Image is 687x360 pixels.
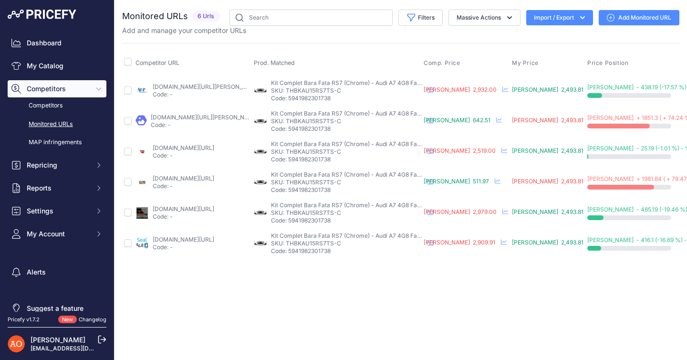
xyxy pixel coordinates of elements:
button: Repricing [8,157,106,174]
button: Import / Export [526,10,593,25]
a: [DOMAIN_NAME][URL] [153,205,214,212]
button: Massive Actions [448,10,520,26]
a: [DOMAIN_NAME][URL] [153,144,214,151]
span: [PERSON_NAME] 2,493.81 [512,178,583,185]
span: New [58,316,77,324]
span: [PERSON_NAME] 2,519.00 [424,147,496,154]
span: Repricing [27,160,89,170]
p: SKU: THBKAU15RS7TS-C [271,209,424,217]
p: SKU: THBKAU15RS7TS-C [271,117,424,125]
img: Pricefy Logo [8,10,76,19]
button: Filters [398,10,443,26]
div: Pricefy v1.7.2 [8,316,40,324]
a: My Catalog [8,57,106,74]
p: SKU: THBKAU15RS7TS-C [271,87,424,95]
span: [PERSON_NAME] 2,493.81 [512,239,583,246]
span: [PERSON_NAME] 2,493.81 [512,86,583,93]
p: Code: - [153,244,214,251]
a: Suggest a feature [8,300,106,317]
a: Monitored URLs [8,116,106,133]
p: Code: 5941982301738 [271,95,424,102]
p: SKU: THBKAU15RS7TS-C [271,240,424,247]
span: Prod. Matched [254,59,295,66]
a: Changelog [79,316,106,323]
a: [DOMAIN_NAME][URL] [153,175,214,182]
nav: Sidebar [8,34,106,317]
span: [PERSON_NAME] 2,979.00 [424,208,497,215]
span: Reports [27,183,89,193]
a: Dashboard [8,34,106,52]
p: Code: - [153,152,214,159]
span: Kit Complet Bara Fata RS7 (Chrome) - Audi A7 4G8 Facelift 2015+ [271,140,448,148]
p: Code: - [153,182,214,190]
span: Settings [27,206,89,216]
span: My Account [27,229,89,239]
span: [PERSON_NAME] 2,493.81 [512,208,583,215]
button: Comp. Price [424,59,462,67]
span: [PERSON_NAME] 511.97 [424,178,489,185]
span: Kit Complet Bara Fata RS7 (Chrome) - Audi A7 4G8 Facelift 2015+ [271,201,448,209]
input: Search [229,10,393,26]
p: Code: 5941982301738 [271,186,424,194]
a: [PERSON_NAME] [31,336,85,344]
span: [PERSON_NAME] 2,493.81 [512,116,583,124]
p: Code: 5941982301738 [271,217,424,224]
span: Kit Complet Bara Fata RS7 (Chrome) - Audi A7 4G8 Facelift 2015+ [271,110,448,117]
button: Competitors [8,80,106,97]
span: Kit Complet Bara Fata RS7 (Chrome) - Audi A7 4G8 Facelift 2015+ [271,232,448,239]
p: Code: 5941982301738 [271,156,424,163]
span: Kit Complet Bara Fata RS7 (Chrome) - Audi A7 4G8 Facelift 2015+ [271,171,448,178]
button: Settings [8,202,106,220]
span: [PERSON_NAME] 2,909.91 [424,239,495,246]
span: Competitor URL [135,59,179,66]
button: My Account [8,225,106,243]
span: [PERSON_NAME] 2,932.00 [424,86,497,93]
p: Code: 5941982301738 [271,247,424,255]
span: Kit Complet Bara Fata RS7 (Chrome) - Audi A7 4G8 Facelift 2015+ [271,79,448,86]
a: Alerts [8,264,106,281]
a: [EMAIL_ADDRESS][DOMAIN_NAME] [31,345,130,352]
a: [DOMAIN_NAME][URL] [153,236,214,243]
span: Comp. Price [424,59,460,67]
span: Price Position [587,59,628,67]
button: Reports [8,180,106,197]
a: Competitors [8,97,106,114]
button: My Price [512,59,541,67]
h2: Monitored URLs [122,10,188,23]
p: Code: - [153,213,214,221]
p: Code: - [151,121,250,129]
span: 6 Urls [192,11,220,22]
span: Competitors [27,84,89,94]
p: SKU: THBKAU15RS7TS-C [271,179,424,186]
a: Add Monitored URL [599,10,679,25]
span: My Price [512,59,539,67]
span: [PERSON_NAME] 2,493.81 [512,147,583,154]
button: Price Position [587,59,630,67]
p: Code: 5941982301738 [271,125,424,133]
a: MAP infringements [8,134,106,151]
a: [DOMAIN_NAME][URL][PERSON_NAME] [153,83,260,90]
p: SKU: THBKAU15RS7TS-C [271,148,424,156]
span: [PERSON_NAME] 642.51 [424,116,490,124]
a: [DOMAIN_NAME][URL][PERSON_NAME] [151,114,259,121]
p: Add and manage your competitor URLs [122,26,246,35]
p: Code: - [153,91,250,98]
